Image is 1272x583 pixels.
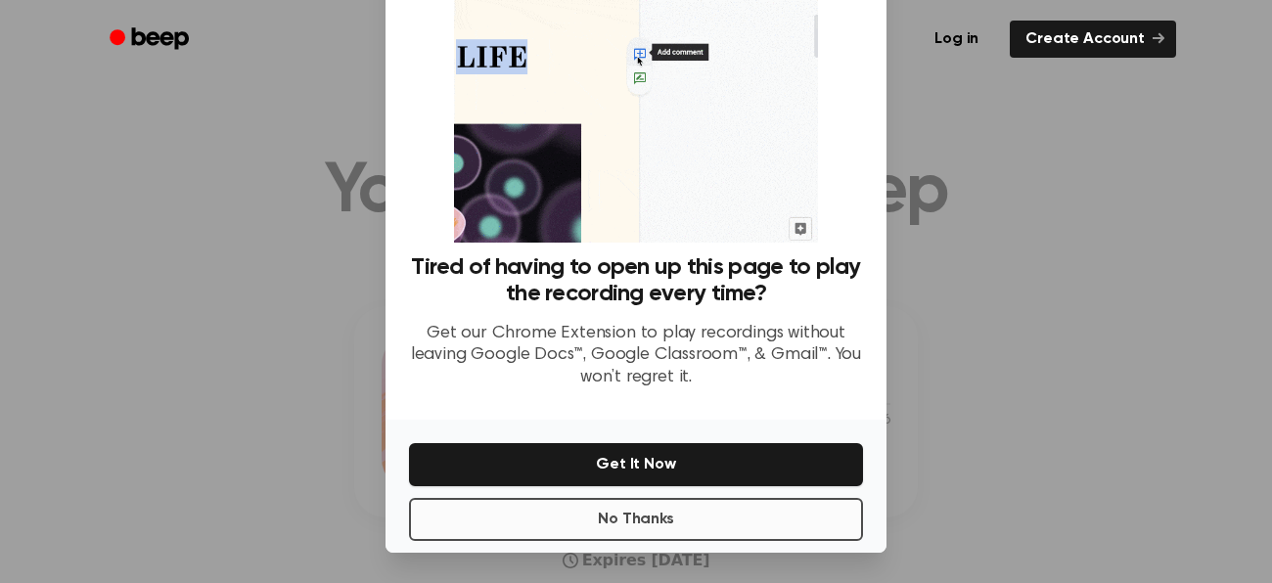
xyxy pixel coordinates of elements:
[409,254,863,307] h3: Tired of having to open up this page to play the recording every time?
[96,21,206,59] a: Beep
[1010,21,1176,58] a: Create Account
[915,17,998,62] a: Log in
[409,443,863,486] button: Get It Now
[409,323,863,389] p: Get our Chrome Extension to play recordings without leaving Google Docs™, Google Classroom™, & Gm...
[409,498,863,541] button: No Thanks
